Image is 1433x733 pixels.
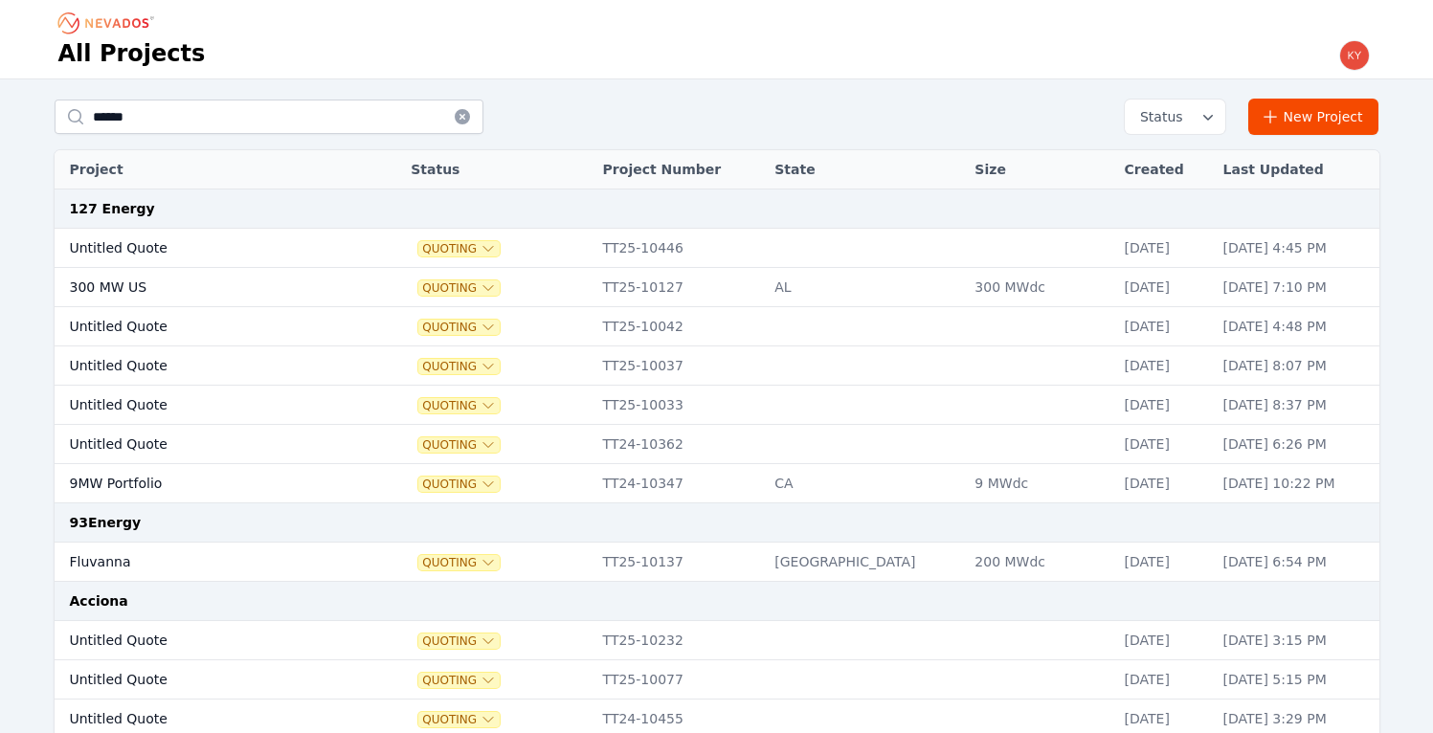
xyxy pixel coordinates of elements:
[1214,307,1379,346] td: [DATE] 4:48 PM
[55,543,1379,582] tr: FluvannaQuotingTT25-10137[GEOGRAPHIC_DATA]200 MWdc[DATE][DATE] 6:54 PM
[1214,464,1379,503] td: [DATE] 10:22 PM
[765,543,965,582] td: [GEOGRAPHIC_DATA]
[1115,150,1214,189] th: Created
[1115,543,1214,582] td: [DATE]
[593,660,766,700] td: TT25-10077
[593,346,766,386] td: TT25-10037
[418,673,500,688] button: Quoting
[58,8,160,38] nav: Breadcrumb
[1115,660,1214,700] td: [DATE]
[55,425,1379,464] tr: Untitled QuoteQuotingTT24-10362[DATE][DATE] 6:26 PM
[593,150,766,189] th: Project Number
[1339,40,1370,71] img: kyle.macdougall@nevados.solar
[1115,621,1214,660] td: [DATE]
[593,268,766,307] td: TT25-10127
[1115,346,1214,386] td: [DATE]
[55,660,354,700] td: Untitled Quote
[965,268,1114,307] td: 300 MWdc
[55,543,354,582] td: Fluvanna
[1125,100,1225,134] button: Status
[55,268,354,307] td: 300 MW US
[55,464,354,503] td: 9MW Portfolio
[55,386,1379,425] tr: Untitled QuoteQuotingTT25-10033[DATE][DATE] 8:37 PM
[1214,268,1379,307] td: [DATE] 7:10 PM
[1214,386,1379,425] td: [DATE] 8:37 PM
[1115,268,1214,307] td: [DATE]
[55,503,1379,543] td: 93Energy
[418,359,500,374] button: Quoting
[1115,464,1214,503] td: [DATE]
[55,189,1379,229] td: 127 Energy
[1115,386,1214,425] td: [DATE]
[1214,621,1379,660] td: [DATE] 3:15 PM
[55,386,354,425] td: Untitled Quote
[401,150,593,189] th: Status
[965,464,1114,503] td: 9 MWdc
[593,464,766,503] td: TT24-10347
[418,633,500,649] button: Quoting
[418,555,500,570] button: Quoting
[58,38,206,69] h1: All Projects
[765,150,965,189] th: State
[1115,229,1214,268] td: [DATE]
[55,660,1379,700] tr: Untitled QuoteQuotingTT25-10077[DATE][DATE] 5:15 PM
[55,229,354,268] td: Untitled Quote
[593,543,766,582] td: TT25-10137
[418,280,500,296] button: Quoting
[593,386,766,425] td: TT25-10033
[1214,229,1379,268] td: [DATE] 4:45 PM
[593,229,766,268] td: TT25-10446
[55,582,1379,621] td: Acciona
[765,268,965,307] td: AL
[55,346,1379,386] tr: Untitled QuoteQuotingTT25-10037[DATE][DATE] 8:07 PM
[55,150,354,189] th: Project
[1214,660,1379,700] td: [DATE] 5:15 PM
[418,320,500,335] button: Quoting
[418,712,500,727] button: Quoting
[418,437,500,453] button: Quoting
[1214,346,1379,386] td: [DATE] 8:07 PM
[418,477,500,492] button: Quoting
[1248,99,1379,135] a: New Project
[1214,150,1379,189] th: Last Updated
[1214,543,1379,582] td: [DATE] 6:54 PM
[1115,307,1214,346] td: [DATE]
[55,229,1379,268] tr: Untitled QuoteQuotingTT25-10446[DATE][DATE] 4:45 PM
[1132,107,1183,126] span: Status
[593,307,766,346] td: TT25-10042
[55,425,354,464] td: Untitled Quote
[418,241,500,256] button: Quoting
[1214,425,1379,464] td: [DATE] 6:26 PM
[55,346,354,386] td: Untitled Quote
[55,307,354,346] td: Untitled Quote
[593,621,766,660] td: TT25-10232
[1115,425,1214,464] td: [DATE]
[593,425,766,464] td: TT24-10362
[55,307,1379,346] tr: Untitled QuoteQuotingTT25-10042[DATE][DATE] 4:48 PM
[965,150,1114,189] th: Size
[55,464,1379,503] tr: 9MW PortfolioQuotingTT24-10347CA9 MWdc[DATE][DATE] 10:22 PM
[55,621,1379,660] tr: Untitled QuoteQuotingTT25-10232[DATE][DATE] 3:15 PM
[55,268,1379,307] tr: 300 MW USQuotingTT25-10127AL300 MWdc[DATE][DATE] 7:10 PM
[965,543,1114,582] td: 200 MWdc
[418,398,500,413] button: Quoting
[765,464,965,503] td: CA
[55,621,354,660] td: Untitled Quote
